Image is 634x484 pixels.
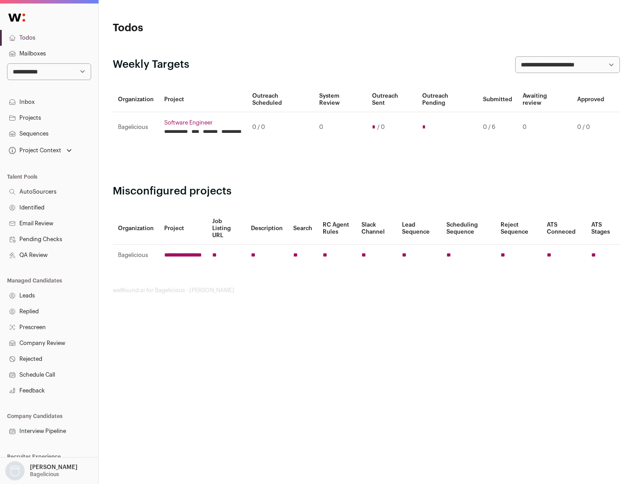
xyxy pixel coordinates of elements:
[246,213,288,245] th: Description
[30,471,59,478] p: Bagelicious
[397,213,441,245] th: Lead Sequence
[572,112,609,143] td: 0 / 0
[159,87,247,112] th: Project
[517,87,572,112] th: Awaiting review
[113,112,159,143] td: Bagelicious
[441,213,495,245] th: Scheduling Sequence
[4,461,79,480] button: Open dropdown
[113,58,189,72] h2: Weekly Targets
[314,112,366,143] td: 0
[4,9,30,26] img: Wellfound
[367,87,417,112] th: Outreach Sent
[113,87,159,112] th: Organization
[5,461,25,480] img: nopic.png
[247,87,314,112] th: Outreach Scheduled
[478,112,517,143] td: 0 / 6
[113,213,159,245] th: Organization
[288,213,317,245] th: Search
[586,213,620,245] th: ATS Stages
[356,213,397,245] th: Slack Channel
[314,87,366,112] th: System Review
[113,287,620,294] footer: wellfound:ai for Bagelicious - [PERSON_NAME]
[495,213,542,245] th: Reject Sequence
[417,87,477,112] th: Outreach Pending
[317,213,356,245] th: RC Agent Rules
[159,213,207,245] th: Project
[113,21,282,35] h1: Todos
[377,124,385,131] span: / 0
[478,87,517,112] th: Submitted
[517,112,572,143] td: 0
[207,213,246,245] th: Job Listing URL
[30,464,77,471] p: [PERSON_NAME]
[113,184,620,198] h2: Misconfigured projects
[572,87,609,112] th: Approved
[113,245,159,266] td: Bagelicious
[247,112,314,143] td: 0 / 0
[7,144,74,157] button: Open dropdown
[542,213,586,245] th: ATS Conneced
[164,119,242,126] a: Software Engineer
[7,147,61,154] div: Project Context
